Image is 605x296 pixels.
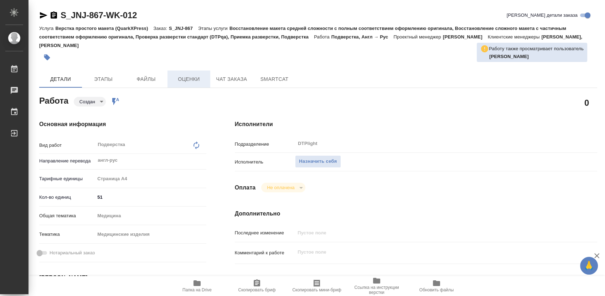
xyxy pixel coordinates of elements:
button: Не оплачена [265,185,296,191]
div: Создан [74,97,106,107]
input: ✎ Введи что-нибудь [95,192,206,202]
p: Работу также просматривает пользователь [489,45,584,52]
div: Страница А4 [95,173,206,185]
span: Нотариальный заказ [50,249,95,256]
div: Медицинские изделия [95,228,206,240]
button: Папка на Drive [167,276,227,296]
p: Кол-во единиц [39,194,95,201]
span: Детали [43,75,78,84]
p: Вид работ [39,142,95,149]
p: Восстановление макета средней сложности с полным соответствием оформлению оригинала, Восстановлен... [39,26,566,40]
span: 🙏 [583,258,595,273]
p: Сергеева Анастасия [489,53,584,60]
p: Клиентские менеджеры [488,34,542,40]
p: Исполнитель [235,159,295,166]
button: Скопировать мини-бриф [287,276,347,296]
span: Файлы [129,75,163,84]
a: S_JNJ-867-WK-012 [61,10,137,20]
p: Подверстка, Англ → Рус [331,34,394,40]
b: [PERSON_NAME] [489,54,529,59]
h4: Оплата [235,183,256,192]
button: Ссылка на инструкции верстки [347,276,407,296]
span: Чат заказа [214,75,249,84]
span: [PERSON_NAME] детали заказа [507,12,578,19]
button: 🙏 [580,257,598,275]
p: Подразделение [235,141,295,148]
p: Услуга [39,26,55,31]
button: Создан [77,99,97,105]
h4: Основная информация [39,120,206,129]
h2: 0 [584,97,589,109]
div: Медицина [95,210,206,222]
textarea: /Clients/[PERSON_NAME] and [PERSON_NAME] Medical/Orders/S_JNJ-867/DTP/S_JNJ-867-WK-012 [295,274,567,286]
p: Направление перевода [39,157,95,165]
div: Создан [261,183,305,192]
h4: [PERSON_NAME] [39,274,206,282]
span: Оценки [172,75,206,84]
button: Назначить себя [295,155,341,168]
p: Этапы услуги [198,26,229,31]
input: Пустое поле [295,228,567,238]
button: Скопировать бриф [227,276,287,296]
button: Обновить файлы [407,276,466,296]
p: Комментарий к работе [235,249,295,256]
p: Общая тематика [39,212,95,219]
p: Тематика [39,231,95,238]
button: Добавить тэг [39,50,55,65]
p: Верстка простого макета (QuarkXPress) [55,26,153,31]
button: Скопировать ссылку для ЯМессенджера [39,11,48,20]
p: Заказ: [154,26,169,31]
p: Тарифные единицы [39,175,95,182]
p: Проектный менеджер [393,34,443,40]
span: Назначить себя [299,157,337,166]
span: Обновить файлы [419,287,454,292]
p: Работа [314,34,331,40]
span: Ссылка на инструкции верстки [351,285,402,295]
p: S_JNJ-867 [169,26,198,31]
h4: Исполнители [235,120,597,129]
span: Этапы [86,75,120,84]
h2: Работа [39,94,68,107]
p: [PERSON_NAME] [443,34,488,40]
span: SmartCat [257,75,291,84]
span: Скопировать мини-бриф [292,287,341,292]
span: Папка на Drive [182,287,212,292]
p: Последнее изменение [235,229,295,237]
span: Скопировать бриф [238,287,275,292]
button: Скопировать ссылку [50,11,58,20]
h4: Дополнительно [235,209,597,218]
